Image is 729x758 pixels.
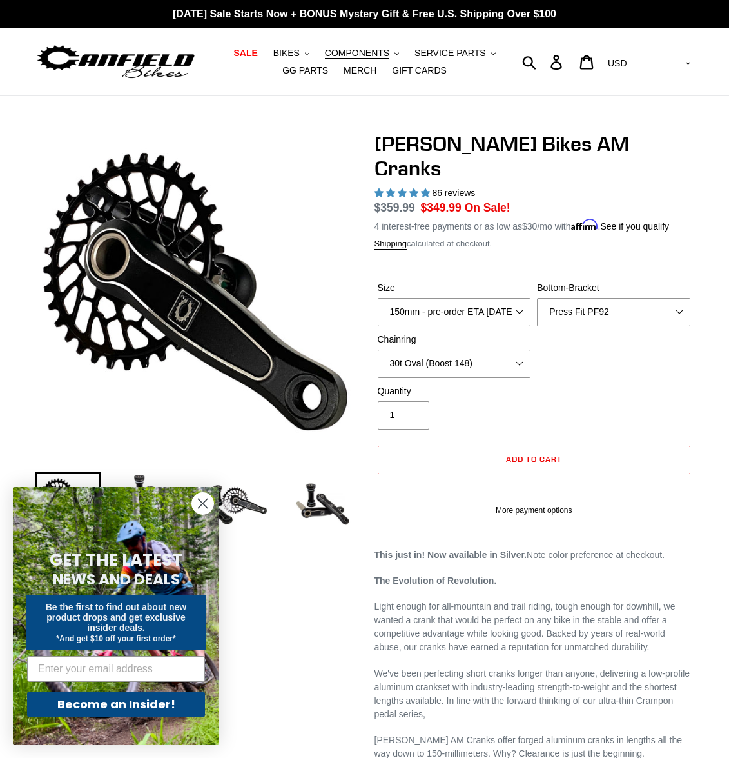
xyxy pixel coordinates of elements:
[337,62,383,79] a: MERCH
[344,65,376,76] span: MERCH
[374,132,694,181] h1: [PERSON_NAME] Bikes AM Cranks
[120,472,185,524] img: Load image into Gallery viewer, Canfield Cranks
[421,201,462,214] span: $349.99
[378,333,531,346] label: Chainring
[374,188,433,198] span: 4.97 stars
[276,62,335,79] a: GG PARTS
[374,550,527,560] strong: This just in! Now available in Silver.
[600,221,669,232] a: See if you qualify - Learn more about Affirm Financing (opens in modal)
[408,45,501,62] button: SERVICE PARTS
[374,237,694,250] div: calculated at checkout.
[50,548,182,572] span: GET THE LATEST
[289,472,355,537] img: Load image into Gallery viewer, CANFIELD-AM_DH-CRANKS
[537,281,690,295] label: Bottom-Bracket
[432,188,475,198] span: 86 reviews
[571,219,598,230] span: Affirm
[56,634,175,643] span: *And get $10 off your first order*
[191,492,214,515] button: Close dialog
[465,199,510,216] span: On Sale!
[233,48,257,59] span: SALE
[205,472,270,537] img: Load image into Gallery viewer, Canfield Bikes AM Cranks
[414,48,485,59] span: SERVICE PARTS
[522,221,537,232] span: $30
[374,239,407,250] a: Shipping
[378,384,531,398] label: Quantity
[392,65,447,76] span: GIFT CARDS
[374,548,694,562] p: Note color preference at checkout.
[378,446,691,474] button: Add to cart
[27,692,205,717] button: Become an Insider!
[378,281,531,295] label: Size
[374,217,670,234] p: 4 interest-free payments or as low as /mo with .
[374,600,694,654] p: Light enough for all-mountain and trail riding, tough enough for downhill, we wanted a crank that...
[318,45,405,62] button: COMPONENTS
[27,656,205,682] input: Enter your email address
[35,472,101,537] img: Load image into Gallery viewer, Canfield Bikes AM Cranks
[374,667,694,721] p: We've been perfecting short cranks longer than anyone, delivering a low-profile aluminum crankset...
[374,201,415,214] s: $359.99
[267,45,316,62] button: BIKES
[385,62,453,79] a: GIFT CARDS
[273,48,300,59] span: BIKES
[35,42,197,83] img: Canfield Bikes
[506,454,562,464] span: Add to cart
[53,569,180,590] span: NEWS AND DEALS
[227,45,264,62] a: SALE
[282,65,328,76] span: GG PARTS
[378,504,691,516] a: More payment options
[325,48,389,59] span: COMPONENTS
[46,602,187,633] span: Be the first to find out about new product drops and get exclusive insider deals.
[374,575,497,586] strong: The Evolution of Revolution.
